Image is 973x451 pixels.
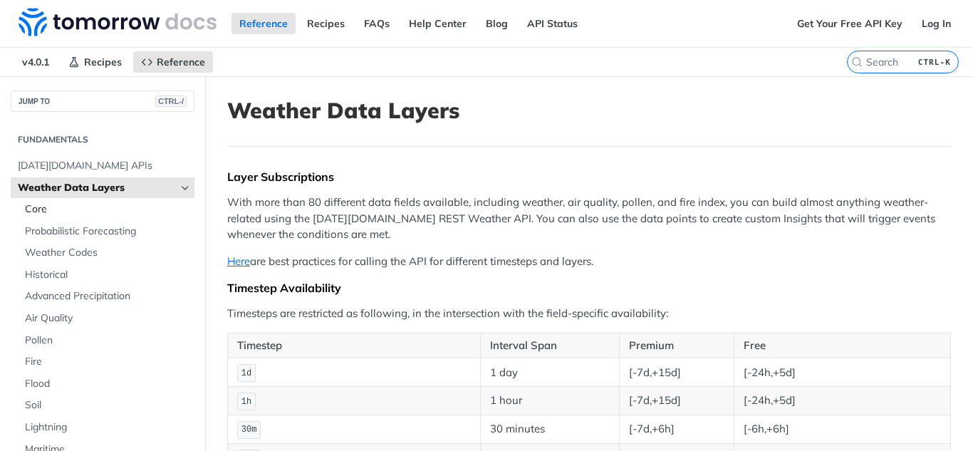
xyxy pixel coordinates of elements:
[11,155,194,177] a: [DATE][DOMAIN_NAME] APIs
[619,358,734,387] td: [-7d,+15d]
[18,264,194,286] a: Historical
[61,51,130,73] a: Recipes
[133,51,213,73] a: Reference
[299,13,353,34] a: Recipes
[734,387,951,415] td: [-24h,+5d]
[25,311,191,326] span: Air Quality
[481,415,620,444] td: 30 minutes
[18,417,194,438] a: Lightning
[18,351,194,373] a: Fire
[481,333,620,358] th: Interval Span
[18,221,194,242] a: Probabilistic Forecasting
[14,51,57,73] span: v4.0.1
[19,8,217,36] img: Tomorrow.io Weather API Docs
[734,415,951,444] td: [-6h,+6h]
[619,415,734,444] td: [-7d,+6h]
[227,195,951,243] p: With more than 80 different data fields available, including weather, air quality, pollen, and fi...
[481,387,620,415] td: 1 hour
[519,13,586,34] a: API Status
[481,358,620,387] td: 1 day
[11,177,194,199] a: Weather Data LayersHide subpages for Weather Data Layers
[18,181,176,195] span: Weather Data Layers
[241,368,251,378] span: 1d
[619,333,734,358] th: Premium
[18,308,194,329] a: Air Quality
[18,286,194,307] a: Advanced Precipitation
[241,397,251,407] span: 1h
[619,387,734,415] td: [-7d,+15d]
[18,330,194,351] a: Pollen
[157,56,205,68] span: Reference
[231,13,296,34] a: Reference
[25,355,191,369] span: Fire
[227,170,951,184] div: Layer Subscriptions
[11,133,194,146] h2: Fundamentals
[227,254,250,268] a: Here
[11,90,194,112] button: JUMP TOCTRL-/
[401,13,474,34] a: Help Center
[18,395,194,416] a: Soil
[25,420,191,435] span: Lightning
[25,202,191,217] span: Core
[241,425,257,435] span: 30m
[25,224,191,239] span: Probabilistic Forecasting
[734,333,951,358] th: Free
[179,182,191,194] button: Hide subpages for Weather Data Layers
[789,13,910,34] a: Get Your Free API Key
[228,333,481,358] th: Timestep
[478,13,516,34] a: Blog
[25,246,191,260] span: Weather Codes
[18,199,194,220] a: Core
[155,95,187,107] span: CTRL-/
[227,281,951,295] div: Timestep Availability
[914,13,959,34] a: Log In
[915,55,954,69] kbd: CTRL-K
[25,268,191,282] span: Historical
[18,159,191,173] span: [DATE][DOMAIN_NAME] APIs
[734,358,951,387] td: [-24h,+5d]
[25,333,191,348] span: Pollen
[227,254,951,270] p: are best practices for calling the API for different timesteps and layers.
[25,398,191,413] span: Soil
[84,56,122,68] span: Recipes
[25,377,191,391] span: Flood
[18,242,194,264] a: Weather Codes
[227,306,951,322] p: Timesteps are restricted as following, in the intersection with the field-specific availability:
[227,98,951,123] h1: Weather Data Layers
[356,13,397,34] a: FAQs
[25,289,191,304] span: Advanced Precipitation
[18,373,194,395] a: Flood
[851,56,863,68] svg: Search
